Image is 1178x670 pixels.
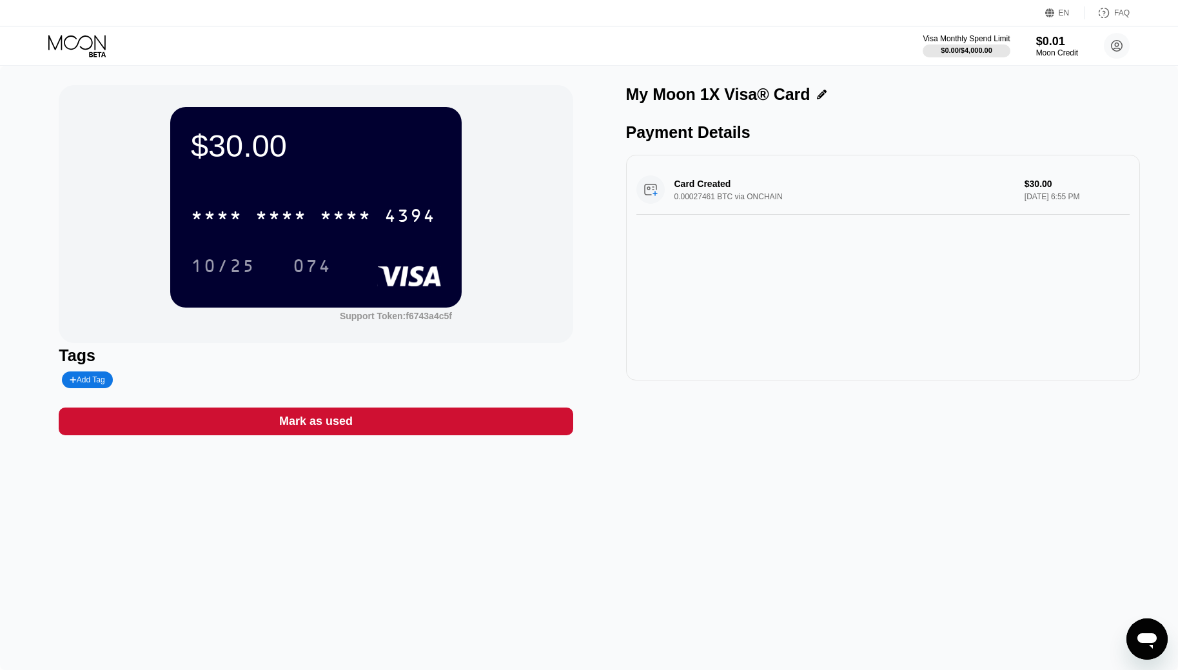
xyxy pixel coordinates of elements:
[1114,8,1130,17] div: FAQ
[1085,6,1130,19] div: FAQ
[1126,618,1168,660] iframe: Button to launch messaging window
[941,46,992,54] div: $0.00 / $4,000.00
[340,311,452,321] div: Support Token:f6743a4c5f
[59,346,573,365] div: Tags
[1036,48,1078,57] div: Moon Credit
[1059,8,1070,17] div: EN
[191,257,255,278] div: 10/25
[384,207,436,228] div: 4394
[279,414,353,429] div: Mark as used
[923,34,1010,57] div: Visa Monthly Spend Limit$0.00/$4,000.00
[62,371,112,388] div: Add Tag
[1045,6,1085,19] div: EN
[293,257,331,278] div: 074
[181,250,265,282] div: 10/25
[191,128,441,164] div: $30.00
[340,311,452,321] div: Support Token: f6743a4c5f
[626,123,1140,142] div: Payment Details
[1036,35,1078,57] div: $0.01Moon Credit
[1036,35,1078,48] div: $0.01
[59,408,573,435] div: Mark as used
[923,34,1010,43] div: Visa Monthly Spend Limit
[70,375,104,384] div: Add Tag
[283,250,341,282] div: 074
[626,85,810,104] div: My Moon 1X Visa® Card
